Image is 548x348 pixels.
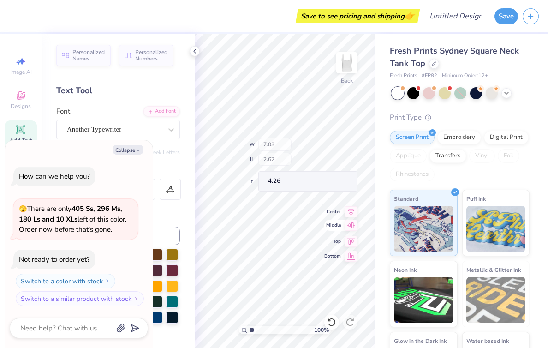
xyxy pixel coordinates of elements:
span: Metallic & Glitter Ink [466,265,521,275]
span: Top [324,238,341,245]
div: Embroidery [437,131,481,144]
button: Save [494,8,518,24]
div: Add Font [143,106,180,117]
div: Print Type [390,112,530,123]
img: Metallic & Glitter Ink [466,277,526,323]
div: Rhinestones [390,168,435,181]
span: 100 % [314,326,329,334]
span: Water based Ink [466,336,509,346]
img: Standard [394,206,453,252]
span: Fresh Prints [390,72,417,80]
span: 👉 [405,10,415,21]
div: Not ready to order yet? [19,255,90,264]
span: Minimum Order: 12 + [442,72,488,80]
strong: 405 Ss, 296 Ms, 180 Ls and 10 XLs [19,204,122,224]
img: Puff Ink [466,206,526,252]
span: Add Text [10,137,32,144]
button: Collapse [113,145,143,155]
img: Switch to a color with stock [105,278,110,284]
div: Digital Print [484,131,529,144]
img: Back [338,54,356,72]
button: Switch to a color with stock [16,274,115,288]
div: Screen Print [390,131,435,144]
span: Puff Ink [466,194,486,204]
div: Save to see pricing and shipping [298,9,417,23]
div: How can we help you? [19,172,90,181]
img: Neon Ink [394,277,453,323]
span: # FP82 [422,72,437,80]
div: Text Tool [56,84,180,97]
div: Foil [498,149,519,163]
span: 🫣 [19,204,27,213]
span: Glow in the Dark Ink [394,336,447,346]
span: Image AI [10,68,32,76]
label: Font [56,106,70,117]
div: Applique [390,149,427,163]
span: Fresh Prints Sydney Square Neck Tank Top [390,45,519,69]
input: Untitled Design [422,7,490,25]
div: Transfers [429,149,466,163]
span: Personalized Numbers [135,49,168,62]
div: Vinyl [469,149,495,163]
span: Middle [324,222,341,228]
span: Designs [11,102,31,110]
span: Personalized Names [72,49,105,62]
span: Neon Ink [394,265,417,275]
span: Center [324,209,341,215]
div: Back [341,77,353,85]
span: Bottom [324,253,341,259]
span: There are only left of this color. Order now before that's gone. [19,204,126,234]
button: Switch to a similar product with stock [16,291,144,306]
img: Switch to a similar product with stock [133,296,139,301]
span: Standard [394,194,418,204]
